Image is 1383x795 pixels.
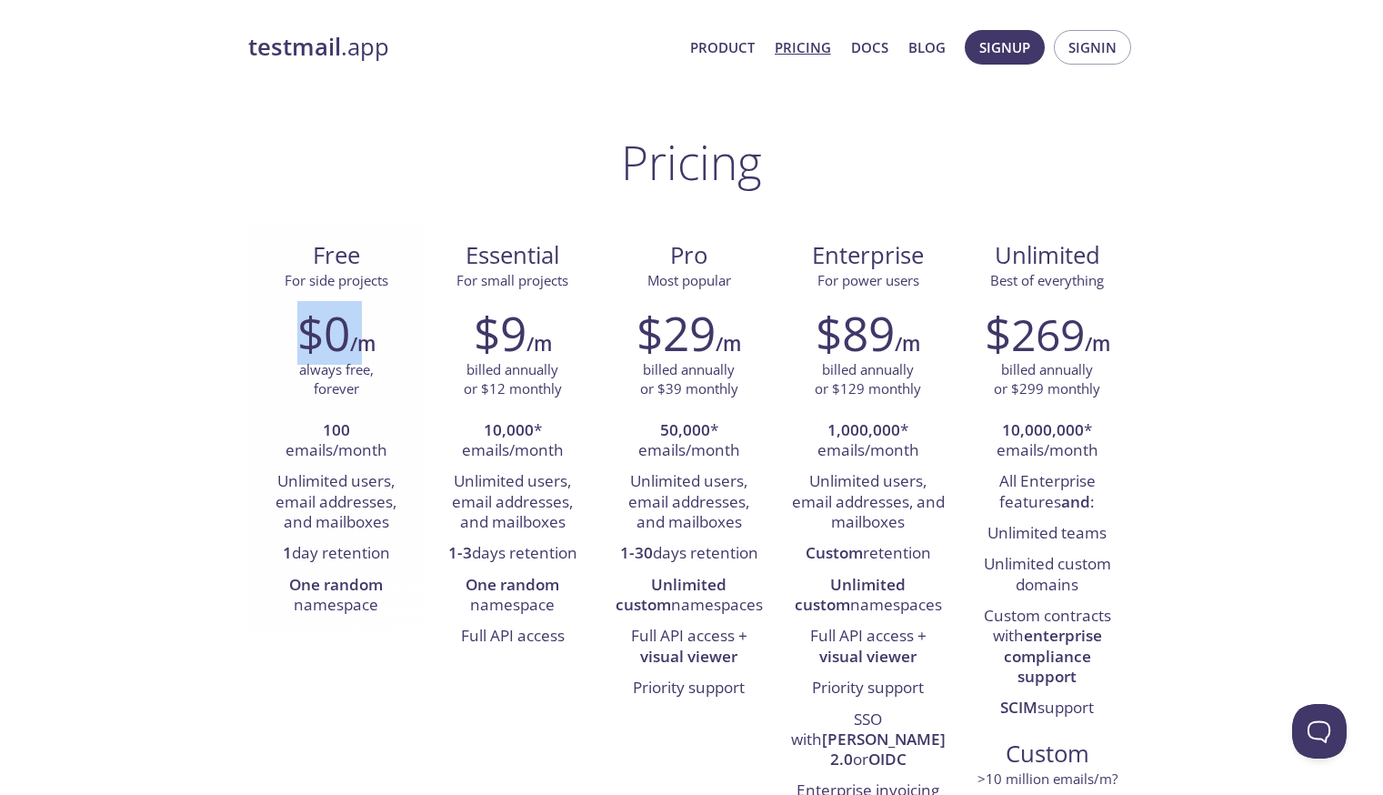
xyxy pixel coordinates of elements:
strong: 1-3 [448,542,472,563]
button: Signin [1054,30,1131,65]
button: Signup [965,30,1045,65]
li: retention [791,538,946,569]
strong: 100 [323,419,350,440]
li: Full API access + [791,621,946,673]
iframe: Help Scout Beacon - Open [1292,704,1347,759]
strong: 1 [283,542,292,563]
p: billed annually or $129 monthly [815,360,921,399]
li: All Enterprise features : [973,467,1122,518]
p: billed annually or $12 monthly [464,360,562,399]
strong: visual viewer [819,646,917,667]
span: Unlimited [995,239,1100,271]
strong: Unlimited custom [616,574,727,615]
h6: /m [526,328,552,359]
li: * emails/month [791,416,946,468]
h2: $9 [474,306,526,360]
li: * emails/month [438,416,587,468]
strong: [PERSON_NAME] 2.0 [822,729,946,770]
p: billed annually or $299 monthly [994,360,1100,399]
strong: 10,000 [484,419,534,440]
li: Full API access [438,621,587,652]
li: SSO with or [791,705,946,777]
span: Pro [616,240,763,271]
strong: OIDC [868,749,907,770]
strong: One random [466,574,559,595]
li: emails/month [262,416,411,468]
li: * emails/month [615,416,764,468]
a: testmail.app [248,32,676,63]
span: Free [263,240,410,271]
strong: Custom [806,542,863,563]
li: Unlimited teams [973,518,1122,549]
h6: /m [716,328,741,359]
li: days retention [438,538,587,569]
li: Custom contracts with [973,601,1122,693]
strong: visual viewer [640,646,737,667]
strong: 10,000,000 [1002,419,1084,440]
strong: and [1061,491,1090,512]
span: Signin [1068,35,1117,59]
span: For power users [817,271,919,289]
p: always free, forever [299,360,374,399]
li: Unlimited users, email addresses, and mailboxes [791,467,946,538]
span: Best of everything [990,271,1104,289]
li: namespaces [791,570,946,622]
li: * emails/month [973,416,1122,468]
strong: enterprise compliance support [1004,625,1102,687]
li: Unlimited users, email addresses, and mailboxes [615,467,764,538]
strong: Unlimited custom [795,574,907,615]
h2: $29 [636,306,716,360]
span: Essential [439,240,586,271]
span: For small projects [456,271,568,289]
span: > 10 million emails/m? [977,770,1117,788]
li: Full API access + [615,621,764,673]
li: Priority support [791,673,946,704]
span: For side projects [285,271,388,289]
li: day retention [262,538,411,569]
a: Pricing [775,35,831,59]
h2: $89 [816,306,895,360]
h6: /m [895,328,920,359]
li: support [973,693,1122,724]
span: Enterprise [792,240,945,271]
li: namespaces [615,570,764,622]
span: Most popular [647,271,731,289]
a: Product [690,35,755,59]
strong: SCIM [1000,697,1037,718]
span: Custom [974,739,1121,770]
h6: /m [350,328,376,359]
li: Priority support [615,673,764,704]
strong: One random [289,574,383,595]
strong: testmail [248,31,341,63]
strong: 1,000,000 [827,419,900,440]
h6: /m [1085,328,1110,359]
strong: 50,000 [660,419,710,440]
h2: $ [985,306,1085,360]
strong: 1-30 [620,542,653,563]
li: namespace [262,570,411,622]
span: 269 [1011,305,1085,364]
li: Unlimited users, email addresses, and mailboxes [438,467,587,538]
li: days retention [615,538,764,569]
h2: $0 [297,306,350,360]
p: billed annually or $39 monthly [640,360,738,399]
h1: Pricing [621,135,762,189]
a: Docs [851,35,888,59]
a: Blog [908,35,946,59]
li: Unlimited users, email addresses, and mailboxes [262,467,411,538]
li: namespace [438,570,587,622]
span: Signup [979,35,1030,59]
li: Unlimited custom domains [973,549,1122,601]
